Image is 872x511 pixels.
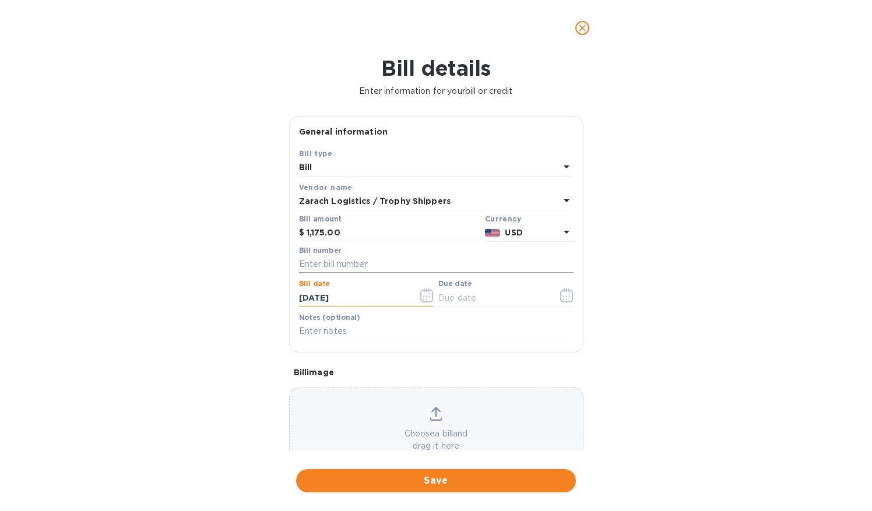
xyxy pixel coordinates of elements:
input: Select date [299,289,409,306]
input: Due date [438,289,548,306]
h1: Bill details [9,56,863,80]
b: Zarach Logistics / Trophy Shippers [299,196,451,206]
b: Bill [299,163,312,172]
b: USD [505,228,522,237]
img: USD [485,229,501,237]
label: Due date [438,281,472,288]
button: Save [296,469,576,492]
b: Vendor name [299,183,353,192]
label: Bill date [299,281,330,288]
label: Bill amount [299,216,341,223]
b: General information [299,127,388,136]
div: $ [299,224,307,242]
p: Bill image [294,366,579,378]
input: Enter bill number [299,256,574,273]
input: Enter notes [299,323,574,340]
input: $ Enter bill amount [307,224,480,242]
p: Choose a bill and drag it here [290,428,583,452]
b: Bill type [299,149,333,158]
label: Bill number [299,247,341,254]
button: close [568,14,596,42]
label: Notes (optional) [299,314,360,321]
span: Save [305,474,567,488]
b: Currency [485,214,521,223]
p: Enter information for your bill or credit [9,85,863,97]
